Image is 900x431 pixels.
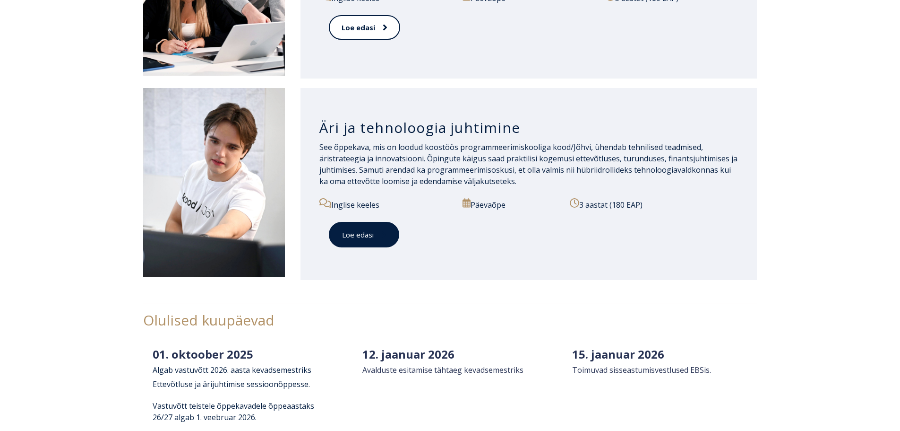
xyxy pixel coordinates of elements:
[572,346,664,362] span: 15. jaanuar 2026
[319,198,452,211] p: Inglise keeles
[143,310,274,330] span: Olulised kuupäevad
[157,365,164,375] span: lg
[570,198,738,211] p: 3 aastat (180 EAP)
[362,365,523,375] span: Avalduste esitamise tähtaeg kevadsemestriks
[572,365,711,375] span: Toimuvad sisseastumisvestlused EBSis.
[463,198,559,211] p: Päevaõpe
[143,88,285,277] img: Äri ja tehnoloogia juhtimine
[153,365,157,375] span: A
[329,222,399,248] a: Loe edasi
[362,346,454,362] span: 12. jaanuar 2026
[153,365,311,389] span: 026. aasta kevadsemestriks Ettevõtluse ja ärijuhtimise sessioonõppesse.
[329,15,400,40] a: Loe edasi
[153,400,328,423] p: Vastuvõtt teistele õppekavadele õppeaastaks 26/27 algab 1. veebruar 2026.
[153,346,253,362] span: 01. oktoober 2025
[164,365,214,375] span: ab vastuvõtt 2
[319,119,738,137] h3: Äri ja tehnoloogia juhtimine
[319,141,738,187] p: See õppekava, mis on loodud koostöös programmeerimiskooliga kood/Jõhvi, ühendab tehnilised teadmi...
